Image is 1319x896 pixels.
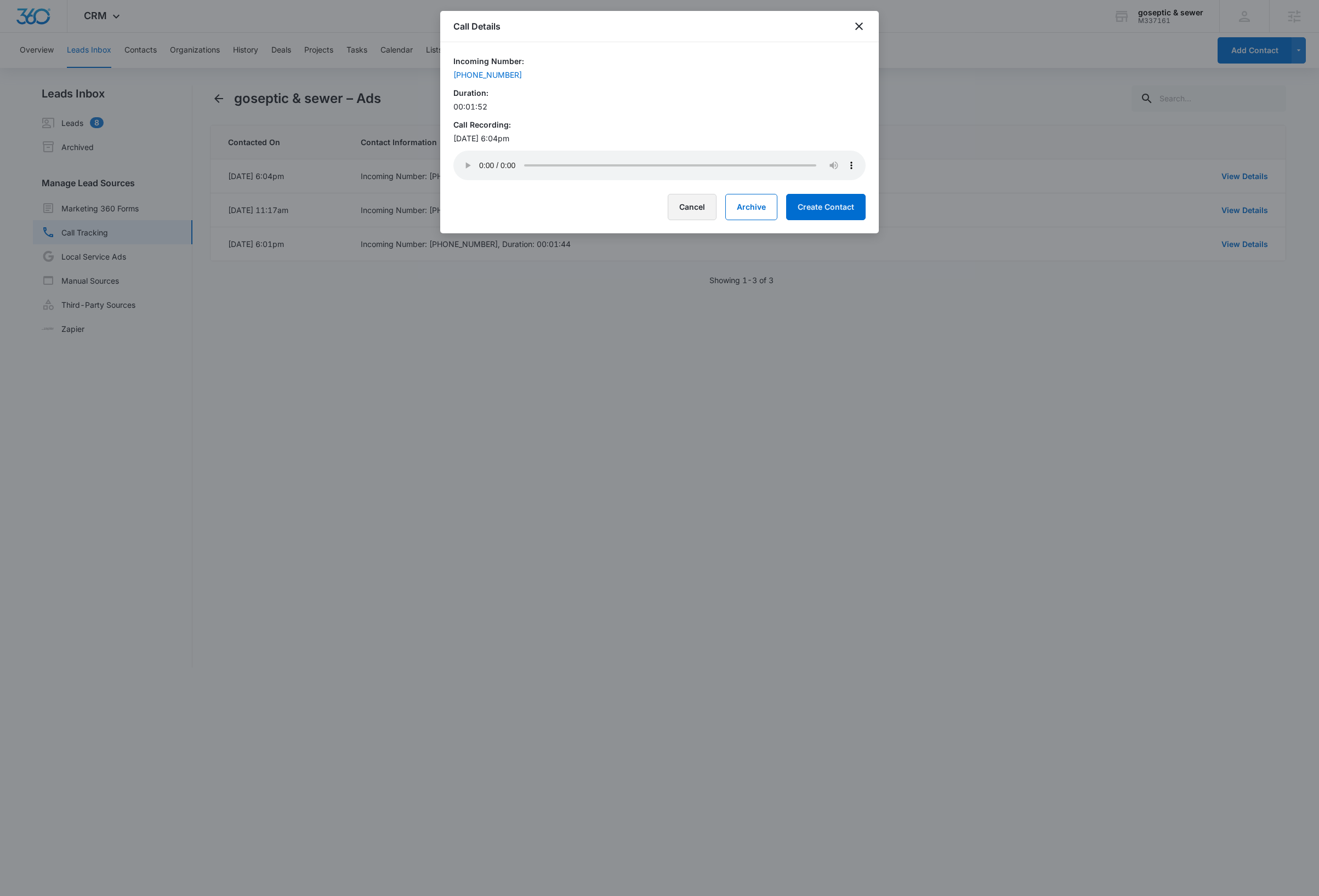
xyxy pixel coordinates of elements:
button: Archive [725,194,777,220]
button: Create Contact [786,194,866,220]
p: 00:01:52 [453,101,866,112]
p: [DATE] 6:04pm [453,133,866,144]
h6: Incoming Number: [453,55,866,67]
h6: Duration: [453,87,866,99]
audio: Your browser does not support the audio tag. [453,151,866,180]
h6: Call Recording: [453,119,866,130]
div: [PHONE_NUMBER] [453,69,855,81]
h1: Call Details [453,20,501,33]
button: Cancel [668,194,717,220]
a: [PHONE_NUMBER] [453,69,866,81]
button: close [852,20,866,33]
